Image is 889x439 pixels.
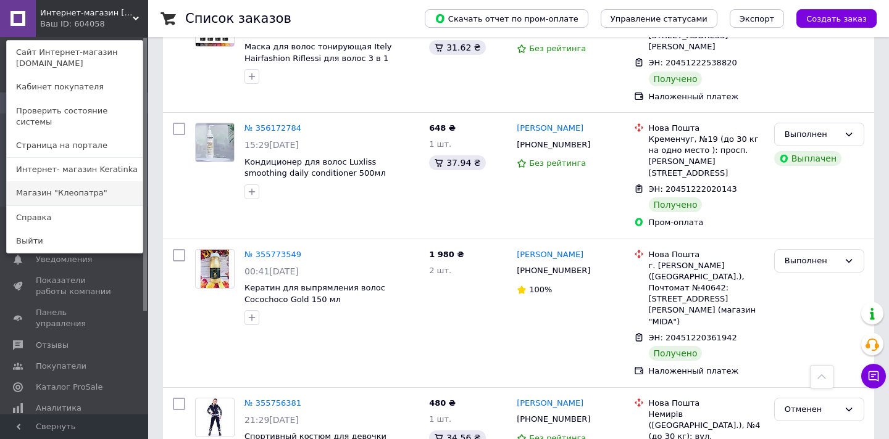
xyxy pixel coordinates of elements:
[185,11,291,26] h1: Список заказов
[244,283,385,304] a: Кератин для выпрямления волос Cocochoco Gold 150 мл
[740,14,774,23] span: Экспорт
[529,285,552,294] span: 100%
[244,415,299,425] span: 21:29[DATE]
[7,134,143,157] a: Страница на портале
[649,72,703,86] div: Получено
[429,398,456,408] span: 480 ₴
[244,123,301,133] a: № 356172784
[36,307,114,329] span: Панель управления
[244,42,391,63] a: Маска для волос тонирующая Itely Hairfashion Riflessi для волос 3 в 1
[36,340,69,351] span: Отзывы
[429,266,451,275] span: 2 шт.
[785,255,839,268] div: Выполнен
[429,155,485,170] div: 37.94 ₴
[201,398,229,437] img: Фото товару
[517,123,583,134] a: [PERSON_NAME]
[201,250,230,288] img: Фото товару
[649,398,764,409] div: Нова Пошта
[517,266,590,275] span: [PHONE_NUMBER]
[649,58,737,67] span: ЭН: 20451222538820
[649,249,764,260] div: Нова Пошта
[529,158,586,168] span: Без рейтинга
[435,13,578,24] span: Скачать отчет по пром-оплате
[36,361,86,372] span: Покупатели
[40,18,92,30] div: Ваш ID: 604058
[649,333,737,342] span: ЭН: 20451220361942
[244,398,301,408] a: № 355756381
[796,9,877,28] button: Создать заказ
[425,9,588,28] button: Скачать отчет по пром-оплате
[529,44,586,53] span: Без рейтинга
[649,123,764,134] div: Нова Пошта
[649,184,737,194] span: ЭН: 20451222020143
[806,14,867,23] span: Создать заказ
[517,140,590,149] span: [PHONE_NUMBER]
[649,366,764,377] div: Наложенный платеж
[7,99,143,134] a: Проверить состояние системы
[36,382,102,393] span: Каталог ProSale
[649,346,703,361] div: Получено
[517,249,583,261] a: [PERSON_NAME]
[649,134,764,179] div: Кременчуг, №19 (до 30 кг на одно место ): просп. [PERSON_NAME][STREET_ADDRESS]
[517,398,583,409] a: [PERSON_NAME]
[7,41,143,75] a: Сайт Интернет-магазин [DOMAIN_NAME]
[195,123,235,162] a: Фото товару
[429,139,451,149] span: 1 шт.
[36,254,92,265] span: Уведомления
[774,151,841,166] div: Выплачен
[649,91,764,102] div: Наложенный платеж
[517,414,590,424] span: [PHONE_NUMBER]
[649,197,703,212] div: Получено
[7,181,143,205] a: Магазин "Клеопатра"
[195,249,235,289] a: Фото товару
[36,403,81,414] span: Аналитика
[244,266,299,276] span: 00:41[DATE]
[7,229,143,253] a: Выйти
[429,414,451,424] span: 1 шт.
[196,123,234,162] img: Фото товару
[195,398,235,437] a: Фото товару
[601,9,717,28] button: Управление статусами
[649,260,764,327] div: г. [PERSON_NAME] ([GEOGRAPHIC_DATA].), Почтомат №40642: [STREET_ADDRESS][PERSON_NAME] (магазин "M...
[429,40,485,55] div: 31.62 ₴
[7,75,143,99] a: Кабинет покупателя
[730,9,784,28] button: Экспорт
[40,7,133,18] span: Интернет-магазин Vip-Ledi.com.ua
[244,140,299,150] span: 15:29[DATE]
[244,157,386,178] a: Кондиционер для волос Luxliss smoothing daily conditioner 500мл
[429,123,456,133] span: 648 ₴
[36,275,114,297] span: Показатели работы компании
[785,128,839,141] div: Выполнен
[244,250,301,259] a: № 355773549
[649,217,764,228] div: Пром-оплата
[861,364,886,388] button: Чат с покупателем
[7,158,143,181] a: Интернет- магазин Keratinka
[611,14,707,23] span: Управление статусами
[785,403,839,416] div: Отменен
[429,250,464,259] span: 1 980 ₴
[7,206,143,229] a: Справка
[784,14,877,23] a: Создать заказ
